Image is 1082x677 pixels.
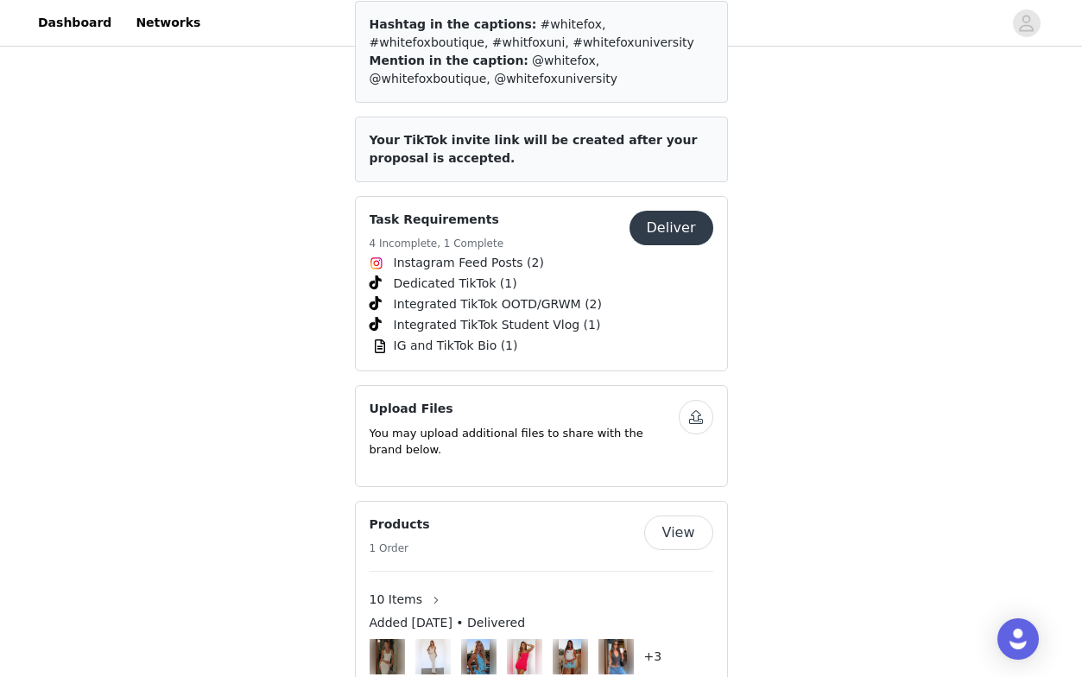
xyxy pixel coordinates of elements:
button: Deliver [630,211,713,245]
span: Added [DATE] • Delivered [370,614,526,632]
span: Integrated TikTok OOTD/GRWM (2) [394,295,602,313]
h5: 1 Order [370,541,430,556]
img: Magic Memory Knit Maxi Skirt Champagne [421,639,445,674]
p: You may upload additional files to share with the brand below. [370,425,679,459]
span: Dedicated TikTok (1) [394,275,517,293]
span: Your TikTok invite link will be created after your proposal is accepted. [370,133,698,165]
img: Stunner Edition Halter Top Black/White Polka Dot [604,639,628,674]
div: Open Intercom Messenger [997,618,1039,660]
span: 10 Items [370,591,422,609]
span: Mention in the caption: [370,54,528,67]
a: Networks [125,3,211,42]
img: Capri Cove Beaded Top Baby Blue [467,639,490,674]
div: avatar [1018,9,1035,37]
h4: Products [370,516,430,534]
span: Instagram Feed Posts (2) [394,254,544,272]
h4: +3 [644,648,662,666]
h4: Task Requirements [370,211,504,229]
span: @whitefox, @whitefoxboutique, @whitefoxuniversity [370,54,618,85]
h5: 4 Incomplete, 1 Complete [370,236,504,251]
img: Magic Memory Knit Halter Top Champagne [376,639,399,674]
h4: Upload Files [370,400,679,418]
img: Cute Thing Knit Mini Dress Raspberry Pink [513,639,536,674]
div: Task Requirements [355,196,728,371]
span: Integrated TikTok Student Vlog (1) [394,316,601,334]
span: #whitefox, #whitefoxboutique, #whitfoxuni, #whitefoxuniversity [370,17,694,49]
img: Instagram Icon [370,256,383,270]
img: Capri Cove Beaded Mini Skirt Baby Blue [559,639,582,674]
a: Dashboard [28,3,122,42]
span: Hashtag in the captions: [370,17,537,31]
span: IG and TikTok Bio (1) [394,337,518,355]
button: View [644,516,713,550]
